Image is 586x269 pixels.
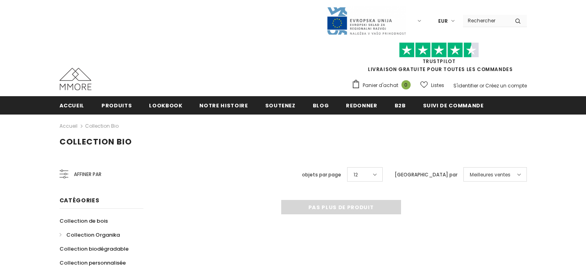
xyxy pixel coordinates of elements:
span: Collection de bois [60,217,108,225]
a: Lookbook [149,96,182,114]
span: Blog [313,102,329,109]
a: Collection biodégradable [60,242,129,256]
span: Affiner par [74,170,101,179]
span: 0 [401,80,411,89]
a: Collection Organika [60,228,120,242]
span: soutenez [265,102,296,109]
a: Accueil [60,121,77,131]
a: B2B [395,96,406,114]
a: Accueil [60,96,85,114]
span: or [479,82,484,89]
span: Notre histoire [199,102,248,109]
a: Panier d'achat 0 [352,79,415,91]
label: objets par page [302,171,341,179]
a: soutenez [265,96,296,114]
a: S'identifier [453,82,478,89]
span: Redonner [346,102,377,109]
span: Lookbook [149,102,182,109]
span: Listes [431,81,444,89]
a: Javni Razpis [326,17,406,24]
a: Listes [420,78,444,92]
a: Collection Bio [85,123,119,129]
a: Créez un compte [485,82,527,89]
a: Blog [313,96,329,114]
input: Search Site [463,15,509,26]
a: Suivi de commande [423,96,484,114]
span: Panier d'achat [363,81,398,89]
a: TrustPilot [423,58,456,65]
label: [GEOGRAPHIC_DATA] par [395,171,457,179]
a: Collection de bois [60,214,108,228]
span: Produits [101,102,132,109]
span: Accueil [60,102,85,109]
a: Produits [101,96,132,114]
img: Faites confiance aux étoiles pilotes [399,42,479,58]
span: Suivi de commande [423,102,484,109]
a: Redonner [346,96,377,114]
span: EUR [438,17,448,25]
span: Collection Organika [66,231,120,239]
span: LIVRAISON GRATUITE POUR TOUTES LES COMMANDES [352,46,527,73]
span: B2B [395,102,406,109]
a: Notre histoire [199,96,248,114]
img: Cas MMORE [60,68,91,90]
span: Meilleures ventes [470,171,511,179]
span: 12 [354,171,358,179]
span: Collection biodégradable [60,245,129,253]
span: Collection Bio [60,136,132,147]
span: Collection personnalisée [60,259,126,267]
img: Javni Razpis [326,6,406,36]
span: Catégories [60,196,99,204]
